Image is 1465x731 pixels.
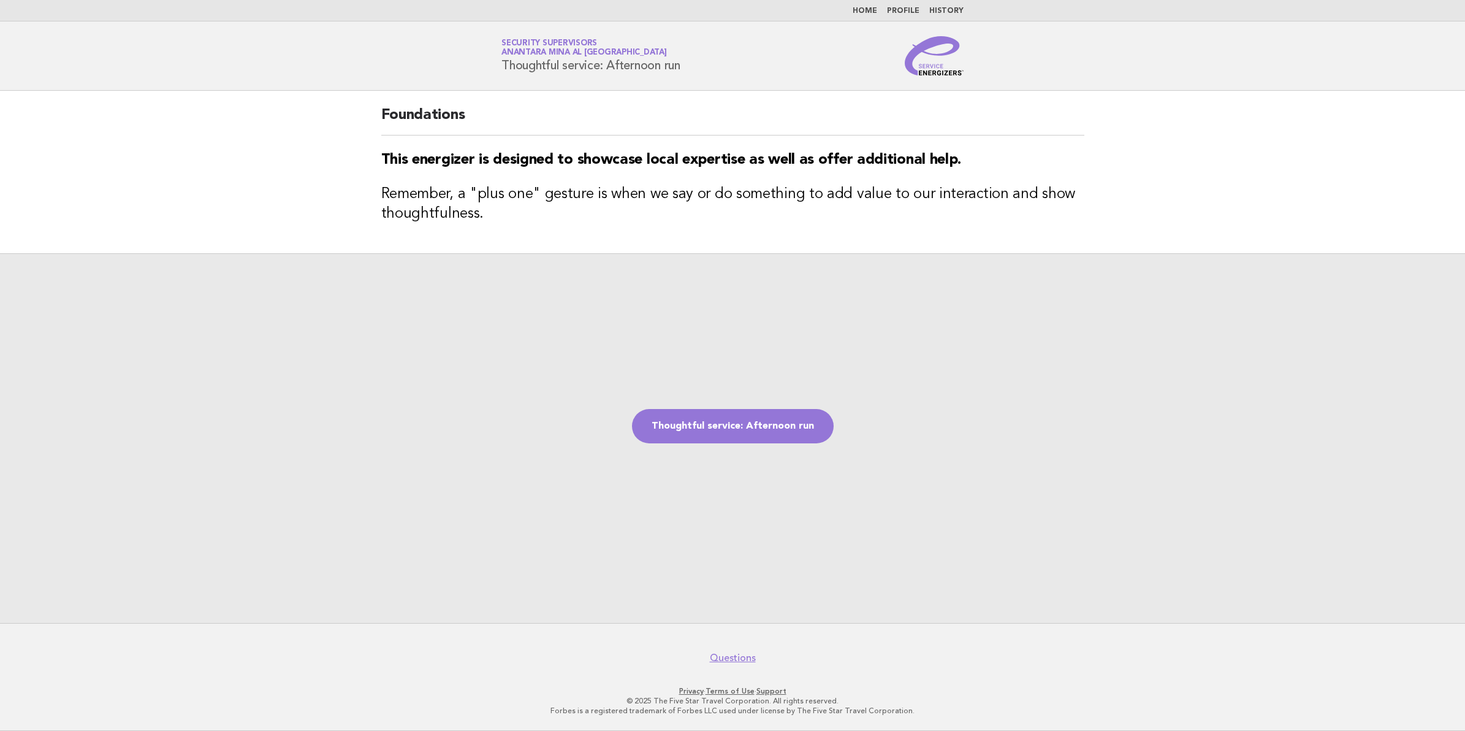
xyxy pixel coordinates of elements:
a: Terms of Use [706,687,755,695]
h2: Foundations [381,105,1084,136]
a: Thoughtful service: Afternoon run [632,409,834,443]
img: Service Energizers [905,36,964,75]
p: Forbes is a registered trademark of Forbes LLC used under license by The Five Star Travel Corpora... [357,706,1108,716]
p: · · [357,686,1108,696]
a: Security SupervisorsAnantara Mina al [GEOGRAPHIC_DATA] [501,39,667,56]
a: History [929,7,964,15]
a: Home [853,7,877,15]
a: Support [756,687,786,695]
p: © 2025 The Five Star Travel Corporation. All rights reserved. [357,696,1108,706]
span: Anantara Mina al [GEOGRAPHIC_DATA] [501,49,667,57]
h1: Thoughtful service: Afternoon run [501,40,680,72]
a: Questions [710,652,756,664]
strong: This energizer is designed to showcase local expertise as well as offer additional help. [381,153,962,167]
h3: Remember, a "plus one" gesture is when we say or do something to add value to our interaction and... [381,185,1084,224]
a: Profile [887,7,919,15]
a: Privacy [679,687,704,695]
